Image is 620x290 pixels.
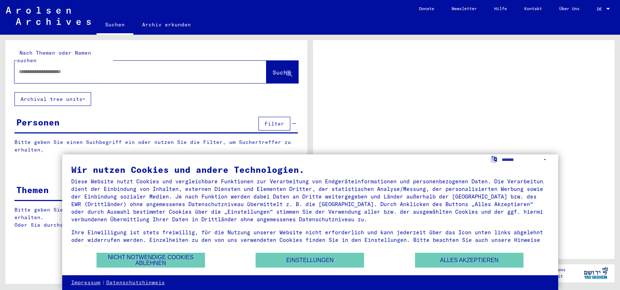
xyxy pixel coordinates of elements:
[6,7,91,25] img: Arolsen_neg.svg
[17,50,91,64] mat-label: Nach Themen oder Namen suchen
[258,117,290,131] button: Filter
[16,116,60,129] div: Personen
[133,16,200,33] a: Archiv erkunden
[71,279,101,286] a: Impressum
[273,69,291,76] span: Suche
[502,154,549,165] select: Sprache auswählen
[106,279,165,286] a: Datenschutzhinweis
[97,16,133,35] a: Suchen
[71,178,549,223] div: Diese Website nutzt Cookies und vergleichbare Funktionen zur Verarbeitung von Endgeräteinformatio...
[97,253,205,268] button: Nicht notwendige Cookies ablehnen
[265,120,284,127] span: Filter
[597,7,605,12] span: DE
[71,165,549,174] div: Wir nutzen Cookies und andere Technologien.
[582,264,610,282] img: yv_logo.png
[415,253,523,268] button: Alles akzeptieren
[14,206,298,229] p: Bitte geben Sie einen Suchbegriff ein oder nutzen Sie die Filter, um Suchertreffer zu erhalten. O...
[266,61,298,83] button: Suche
[14,138,298,154] p: Bitte geben Sie einen Suchbegriff ein oder nutzen Sie die Filter, um Suchertreffer zu erhalten.
[256,253,364,268] button: Einstellungen
[490,155,498,162] label: Sprache auswählen
[71,229,549,251] div: Ihre Einwilligung ist stets freiwillig, für die Nutzung unserer Website nicht erforderlich und ka...
[14,92,91,106] button: Archival tree units
[16,183,49,196] div: Themen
